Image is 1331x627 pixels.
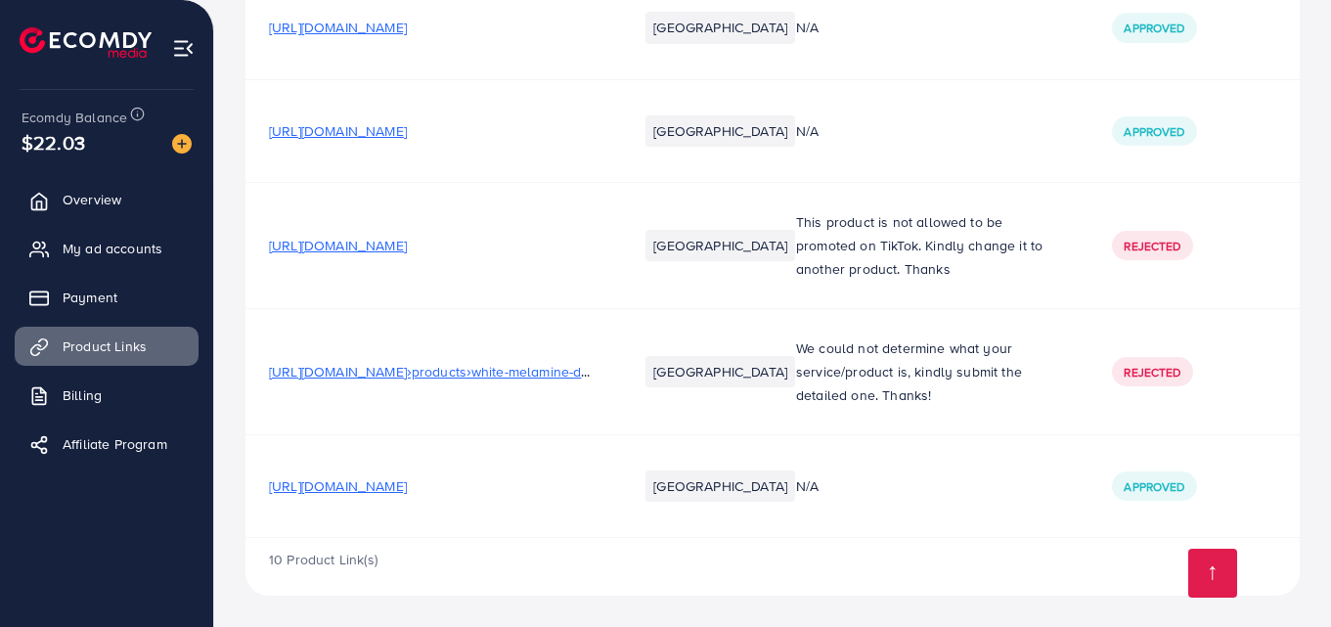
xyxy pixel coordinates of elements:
[15,327,199,366] a: Product Links
[172,134,192,154] img: image
[796,18,819,37] span: N/A
[15,180,199,219] a: Overview
[269,362,649,381] span: [URL][DOMAIN_NAME]›products›white-melamine-dinner-plate
[269,476,407,496] span: [URL][DOMAIN_NAME]
[796,210,1065,281] p: This product is not allowed to be promoted on TikTok. Kindly change it to another product. Thanks
[172,37,195,60] img: menu
[63,288,117,307] span: Payment
[269,550,377,569] span: 10 Product Link(s)
[63,190,121,209] span: Overview
[645,115,795,147] li: [GEOGRAPHIC_DATA]
[269,18,407,37] span: [URL][DOMAIN_NAME]
[645,12,795,43] li: [GEOGRAPHIC_DATA]
[15,278,199,317] a: Payment
[15,229,199,268] a: My ad accounts
[22,128,85,157] span: $22.03
[15,425,199,464] a: Affiliate Program
[1124,20,1184,36] span: Approved
[269,236,407,255] span: [URL][DOMAIN_NAME]
[269,121,407,141] span: [URL][DOMAIN_NAME]
[1124,478,1184,495] span: Approved
[63,385,102,405] span: Billing
[1124,238,1180,254] span: Rejected
[1124,123,1184,140] span: Approved
[645,470,795,502] li: [GEOGRAPHIC_DATA]
[1248,539,1316,612] iframe: Chat
[22,108,127,127] span: Ecomdy Balance
[63,336,147,356] span: Product Links
[15,376,199,415] a: Billing
[1124,364,1180,381] span: Rejected
[645,356,795,387] li: [GEOGRAPHIC_DATA]
[63,434,167,454] span: Affiliate Program
[20,27,152,58] img: logo
[645,230,795,261] li: [GEOGRAPHIC_DATA]
[796,336,1065,407] p: We could not determine what your service/product is, kindly submit the detailed one. Thanks!
[63,239,162,258] span: My ad accounts
[796,121,819,141] span: N/A
[796,476,819,496] span: N/A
